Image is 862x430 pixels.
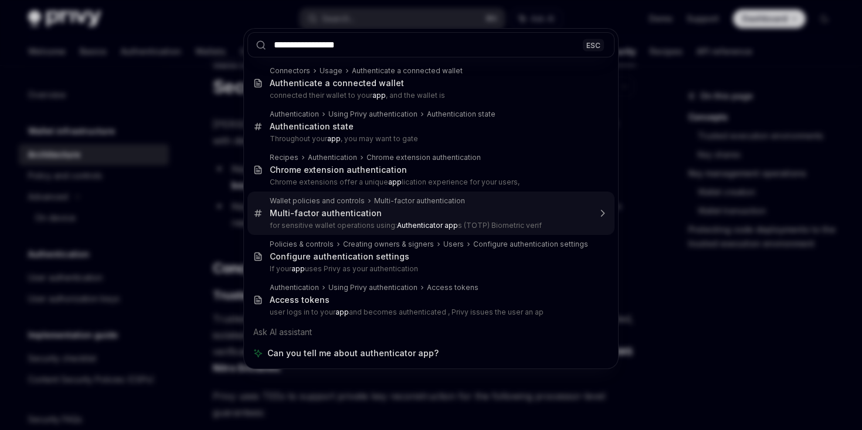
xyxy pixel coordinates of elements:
[343,240,434,249] div: Creating owners & signers
[352,66,463,76] div: Authenticate a connected wallet
[388,178,402,186] b: app
[328,283,418,292] div: Using Privy authentication
[270,178,590,187] p: Chrome extensions offer a unique lication experience for your users,
[308,153,357,162] div: Authentication
[247,322,615,343] div: Ask AI assistant
[335,308,349,316] b: app
[270,110,319,119] div: Authentication
[270,308,590,317] p: user logs in to your and becomes authenticated , Privy issues the user an ap
[372,91,386,100] b: app
[473,240,588,249] div: Configure authentication settings
[270,283,319,292] div: Authentication
[270,134,590,144] p: Throughout your , you may want to gate
[366,153,481,162] div: Chrome extension authentication
[397,221,458,230] b: Authenticator app
[291,264,305,273] b: app
[270,251,409,262] div: Configure authentication settings
[427,110,496,119] div: Authentication state
[270,208,382,219] div: Multi-factor authentication
[267,347,439,359] span: Can you tell me about authenticator app?
[327,134,341,143] b: app
[270,196,365,206] div: Wallet policies and controls
[374,196,465,206] div: Multi-factor authentication
[270,165,407,175] div: Chrome extension authentication
[443,240,464,249] div: Users
[270,221,590,230] p: for sensitive wallet operations using: s (TOTP) Biometric verif
[328,110,418,119] div: Using Privy authentication
[270,153,298,162] div: Recipes
[270,240,334,249] div: Policies & controls
[270,66,310,76] div: Connectors
[270,264,590,274] p: If your uses Privy as your authentication
[270,121,354,132] div: Authentication state
[270,78,404,88] div: Authenticate a connected wallet
[427,283,478,292] div: Access tokens
[270,295,330,305] div: Access tokens
[270,91,590,100] p: connected their wallet to your , and the wallet is
[583,39,604,51] div: ESC
[320,66,342,76] div: Usage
